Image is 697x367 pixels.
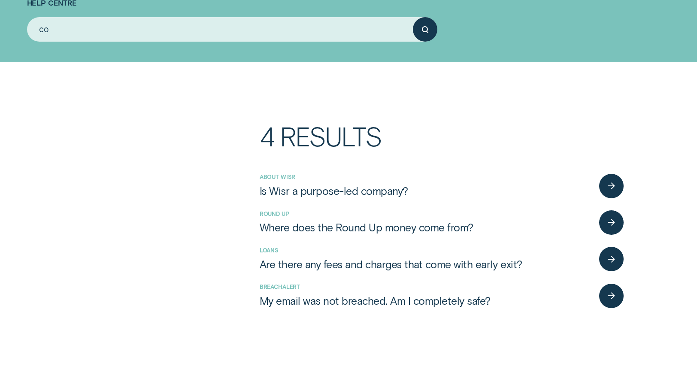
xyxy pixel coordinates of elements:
[260,221,594,234] a: Where does the Round Up money come from?
[260,258,522,271] div: Are there any fees and charges that come with early exit?
[260,221,473,234] div: Where does the Round Up money come from?
[27,17,413,42] input: Search for anything...
[260,294,594,307] a: My email was not breached. Am I completely safe?
[260,184,594,197] a: Is Wisr a purpose-led company?
[260,294,491,307] div: My email was not breached. Am I completely safe?
[260,247,279,254] a: Loans
[260,210,289,217] a: Round Up
[260,123,624,167] h3: 4 Results
[260,173,296,180] a: About Wisr
[260,283,300,290] a: BreachAlert
[260,184,408,197] div: Is Wisr a purpose-led company?
[260,258,594,271] a: Are there any fees and charges that come with early exit?
[413,17,437,42] button: Submit your search query.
